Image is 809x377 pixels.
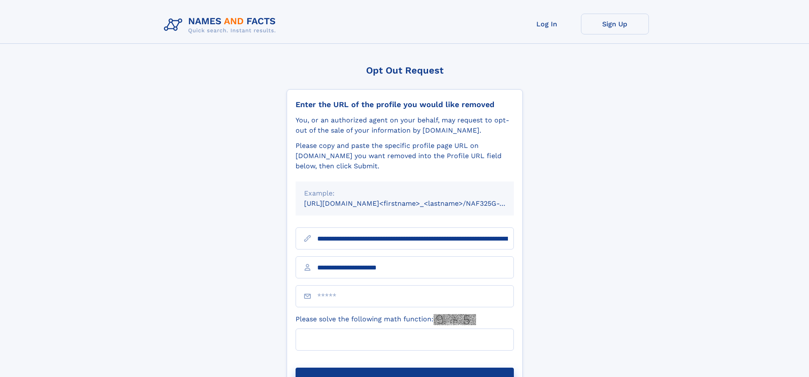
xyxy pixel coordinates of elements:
[161,14,283,37] img: Logo Names and Facts
[581,14,649,34] a: Sign Up
[304,199,530,207] small: [URL][DOMAIN_NAME]<firstname>_<lastname>/NAF325G-xxxxxxxx
[296,141,514,171] div: Please copy and paste the specific profile page URL on [DOMAIN_NAME] you want removed into the Pr...
[287,65,523,76] div: Opt Out Request
[296,100,514,109] div: Enter the URL of the profile you would like removed
[304,188,505,198] div: Example:
[296,115,514,136] div: You, or an authorized agent on your behalf, may request to opt-out of the sale of your informatio...
[296,314,476,325] label: Please solve the following math function:
[513,14,581,34] a: Log In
